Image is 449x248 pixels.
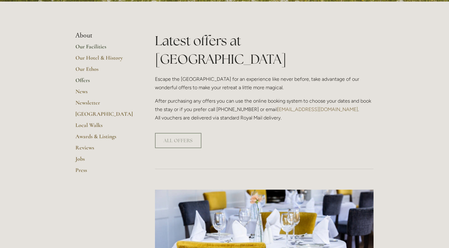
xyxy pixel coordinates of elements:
a: News [75,88,135,99]
a: Newsletter [75,99,135,110]
a: ALL OFFERS [155,133,201,148]
a: Offers [75,77,135,88]
a: Local Walks [75,122,135,133]
a: [EMAIL_ADDRESS][DOMAIN_NAME] [277,106,358,112]
a: Awards & Listings [75,133,135,144]
a: Reviews [75,144,135,155]
li: About [75,32,135,40]
a: Jobs [75,155,135,167]
p: After purchasing any offers you can use the online booking system to choose your dates and book t... [155,97,374,122]
a: Our Ethos [75,66,135,77]
p: Escape the [GEOGRAPHIC_DATA] for an experience like never before, take advantage of our wonderful... [155,75,374,92]
a: Our Facilities [75,43,135,54]
a: Press [75,167,135,178]
a: Our Hotel & History [75,54,135,66]
a: [GEOGRAPHIC_DATA] [75,110,135,122]
h1: Latest offers at [GEOGRAPHIC_DATA] [155,32,374,68]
